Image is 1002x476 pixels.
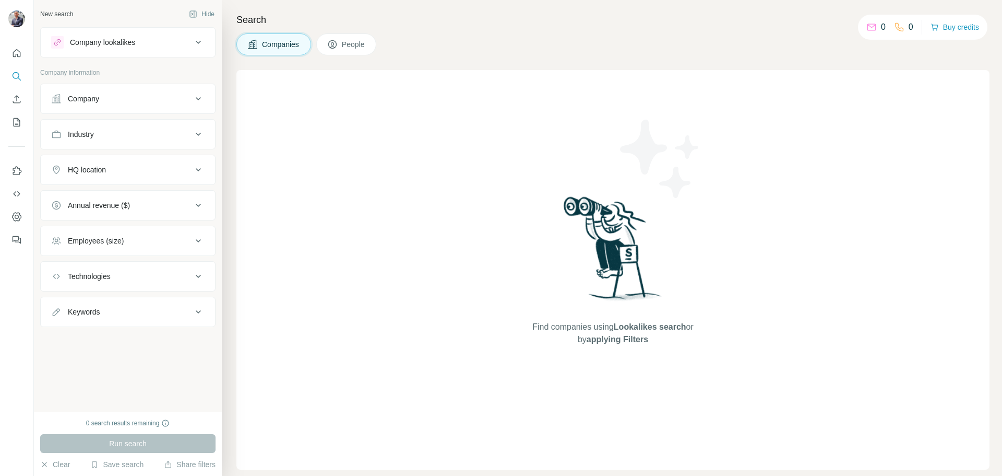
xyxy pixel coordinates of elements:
[236,13,989,27] h4: Search
[8,207,25,226] button: Dashboard
[86,419,170,428] div: 0 search results remaining
[8,44,25,63] button: Quick start
[262,39,300,50] span: Companies
[68,236,124,246] div: Employees (size)
[182,6,222,22] button: Hide
[68,94,99,104] div: Company
[587,335,648,344] span: applying Filters
[881,21,886,33] p: 0
[8,67,25,86] button: Search
[529,321,696,346] span: Find companies using or by
[342,39,366,50] span: People
[68,129,94,140] div: Industry
[41,122,215,147] button: Industry
[41,30,215,55] button: Company lookalikes
[8,184,25,203] button: Use Surfe API
[68,271,111,282] div: Technologies
[164,459,216,470] button: Share filters
[41,86,215,111] button: Company
[909,21,913,33] p: 0
[8,230,25,249] button: Feedback
[68,165,106,175] div: HQ location
[68,307,100,317] div: Keywords
[8,90,25,109] button: Enrich CSV
[41,264,215,289] button: Technologies
[40,459,70,470] button: Clear
[40,9,73,19] div: New search
[40,68,216,77] p: Company information
[41,228,215,253] button: Employees (size)
[41,157,215,182] button: HQ location
[613,112,707,206] img: Surfe Illustration - Stars
[41,299,215,324] button: Keywords
[90,459,144,470] button: Save search
[70,37,135,48] div: Company lookalikes
[8,161,25,180] button: Use Surfe on LinkedIn
[559,194,667,310] img: Surfe Illustration - Woman searching with binoculars
[68,200,130,211] div: Annual revenue ($)
[8,113,25,132] button: My lists
[614,322,686,331] span: Lookalikes search
[41,193,215,218] button: Annual revenue ($)
[931,20,979,34] button: Buy credits
[8,10,25,27] img: Avatar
